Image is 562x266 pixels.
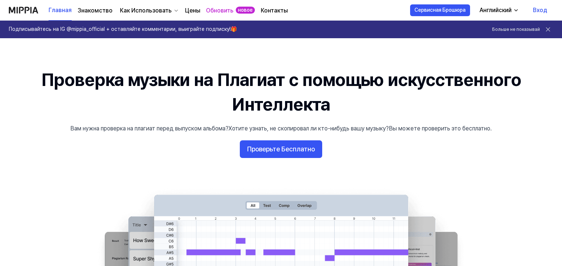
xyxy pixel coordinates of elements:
[9,26,231,32] ya-tr-span: Подписывайтесь на IG @mippia_official + оставляйте комментарии, выиграйте подписку!
[70,125,228,132] ya-tr-span: Вам нужна проверка на плагиат перед выпуском альбома?
[474,3,523,18] button: Английский
[231,26,237,32] ya-tr-span: 🎁
[238,7,253,14] ya-tr-span: новое
[41,69,521,115] ya-tr-span: Проверка музыки на Плагиат с помощью искусственного Интеллекта
[228,125,389,132] ya-tr-span: Хотите узнать, не скопировал ли кто-нибудь вашу музыку?
[247,144,315,155] ya-tr-span: Проверьте Бесплатно
[78,6,113,15] a: Знакомство
[410,4,470,16] button: Сервисная Брошюра
[185,6,200,15] a: Цены
[533,6,547,15] ya-tr-span: Вход
[480,7,512,14] ya-tr-span: Английский
[389,125,492,132] ya-tr-span: Вы можете проверить это бесплатно.
[206,7,234,14] ya-tr-span: Обновить
[240,140,322,158] button: Проверьте Бесплатно
[120,7,172,14] ya-tr-span: Как Использовать
[261,7,288,14] ya-tr-span: Контакты
[49,6,72,15] ya-tr-span: Главная
[118,6,179,15] button: Как Использовать
[49,0,72,21] a: Главная
[185,7,200,14] ya-tr-span: Цены
[415,7,466,14] ya-tr-span: Сервисная Брошюра
[78,7,113,14] ya-tr-span: Знакомство
[492,26,540,33] button: Больше не показывай
[261,6,288,15] a: Контакты
[206,6,234,15] a: Обновить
